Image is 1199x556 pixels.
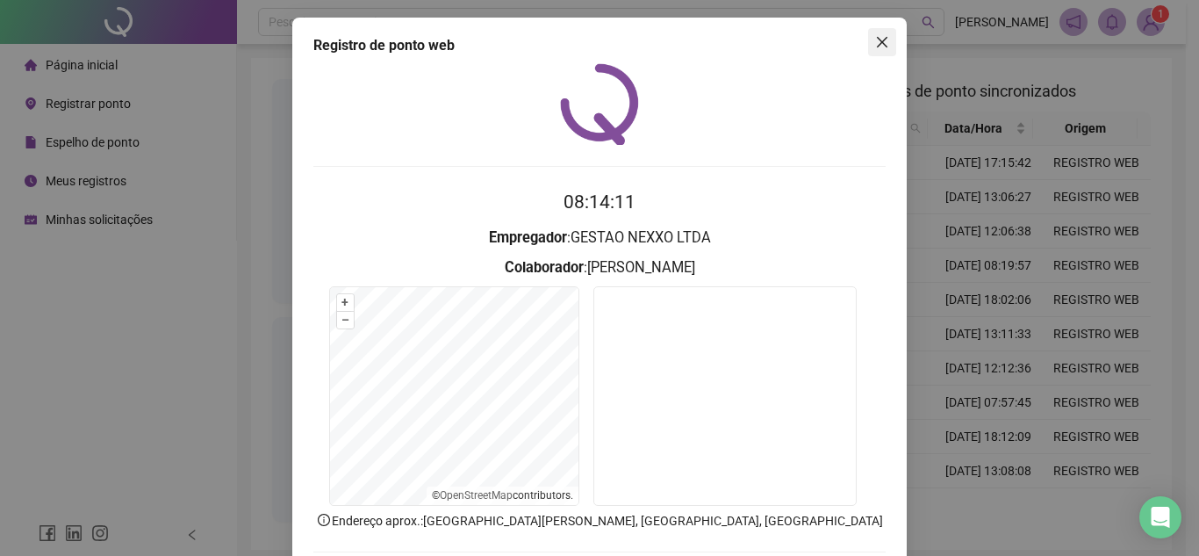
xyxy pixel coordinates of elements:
[868,28,896,56] button: Close
[505,259,584,276] strong: Colaborador
[313,511,886,531] p: Endereço aprox. : [GEOGRAPHIC_DATA][PERSON_NAME], [GEOGRAPHIC_DATA], [GEOGRAPHIC_DATA]
[875,35,889,49] span: close
[313,227,886,249] h3: : GESTAO NEXXO LTDA
[489,229,567,246] strong: Empregador
[316,512,332,528] span: info-circle
[560,63,639,145] img: QRPoint
[313,256,886,279] h3: : [PERSON_NAME]
[1139,496,1181,538] div: Open Intercom Messenger
[313,35,886,56] div: Registro de ponto web
[440,489,513,502] a: OpenStreetMap
[432,489,573,502] li: © contributors.
[337,312,354,329] button: –
[337,294,354,311] button: +
[564,191,635,213] time: 08:14:11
